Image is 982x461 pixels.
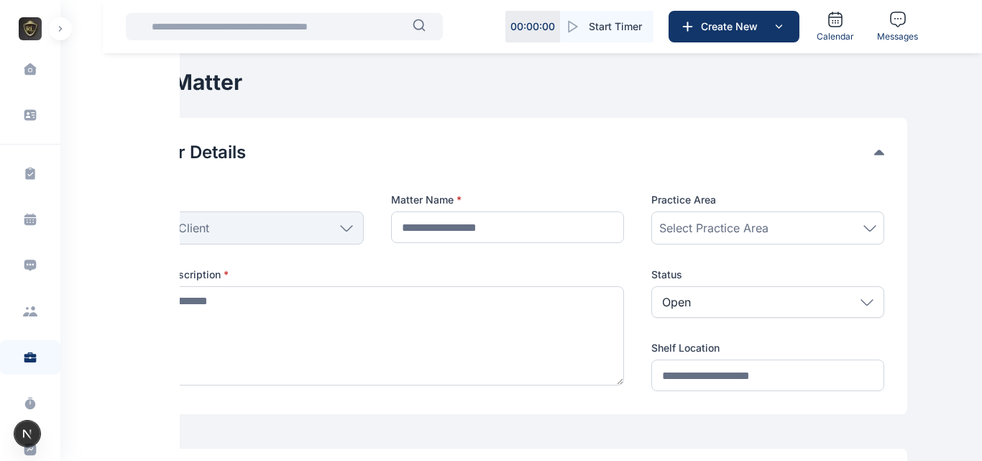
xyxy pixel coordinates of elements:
[669,11,799,42] button: Create New
[651,268,884,282] label: Status
[589,19,642,34] span: Start Timer
[817,31,854,42] span: Calendar
[695,19,770,34] span: Create New
[877,31,918,42] span: Messages
[811,5,860,48] a: Calendar
[659,219,768,237] span: Select Practice Area
[132,69,242,95] h1: Edit Matter
[662,293,691,311] p: Open
[131,193,364,207] p: Client
[510,19,555,34] p: 00 : 00 : 00
[560,11,653,42] button: Start Timer
[131,141,884,164] div: Matter Details
[871,5,924,48] a: Messages
[131,141,874,164] button: Matter Details
[651,193,716,207] span: Practice Area
[651,341,884,355] label: Shelf Location
[131,268,624,282] label: Matter Description
[391,193,624,207] label: Matter Name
